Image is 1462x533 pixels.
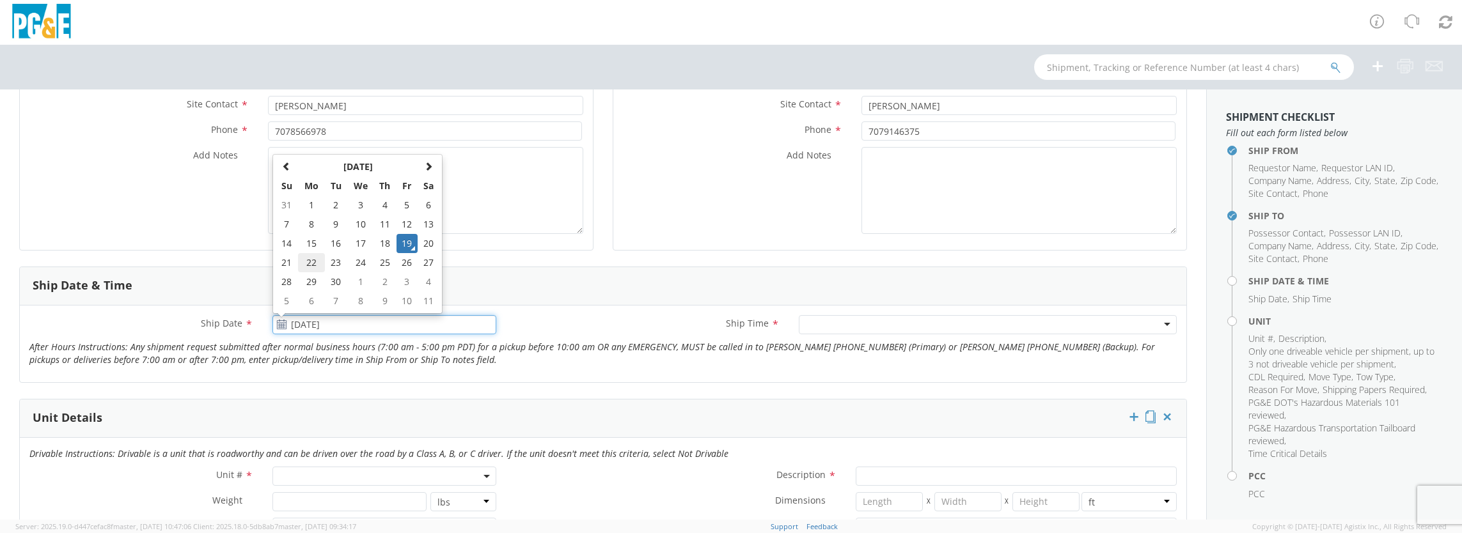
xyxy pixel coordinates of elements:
td: 25 [373,253,396,272]
td: 20 [418,234,439,253]
span: City [1355,240,1369,252]
span: PG&E Hazardous Transportation Tailboard reviewed [1248,422,1415,447]
span: Phone [1303,252,1328,265]
th: Th [373,176,396,196]
li: , [1323,383,1427,396]
td: 1 [298,196,325,215]
span: CDL Required [1248,371,1303,383]
td: 3 [397,272,418,291]
span: Dimensions [775,494,826,506]
li: , [1248,345,1440,371]
td: 16 [325,234,347,253]
td: 1 [347,272,374,291]
input: Shipment, Tracking or Reference Number (at least 4 chars) [1034,54,1354,80]
li: , [1248,187,1300,200]
li: , [1355,174,1371,187]
td: 21 [276,253,298,272]
td: 14 [276,234,298,253]
td: 24 [347,253,374,272]
li: , [1317,174,1351,187]
span: Client: 2025.18.0-5db8ab7 [193,521,356,531]
a: Support [771,521,798,531]
li: , [1401,174,1438,187]
span: City [1355,174,1369,187]
span: Address [1317,240,1349,252]
td: 11 [418,291,439,311]
h4: Ship Date & Time [1248,276,1443,286]
li: , [1248,383,1319,396]
span: Site Contact [1248,252,1298,265]
li: , [1278,332,1326,345]
span: Ship Time [726,317,769,329]
li: , [1329,227,1403,240]
td: 3 [347,196,374,215]
span: Ship Time [1293,293,1332,305]
li: , [1248,293,1289,305]
li: , [1248,396,1440,422]
li: , [1248,332,1275,345]
span: Time Critical Details [1248,447,1327,460]
span: Fill out each form listed below [1226,127,1443,139]
td: 9 [325,215,347,234]
th: Fr [397,176,418,196]
i: Drivable Instructions: Drivable is a unit that is roadworthy and can be driven over the road by a... [29,447,728,460]
span: Requestor Name [1248,162,1316,174]
h4: Ship From [1248,146,1443,155]
td: 5 [397,196,418,215]
td: 10 [397,291,418,311]
th: We [347,176,374,196]
th: Su [276,176,298,196]
li: , [1248,422,1440,447]
td: 26 [397,253,418,272]
span: State [1374,174,1395,187]
li: , [1356,371,1395,383]
strong: Shipment Checklist [1226,110,1335,124]
h3: Unit Details [33,412,102,424]
td: 30 [325,272,347,291]
span: Site Contact [187,98,238,110]
li: , [1248,252,1300,265]
span: Company Name [1248,174,1312,187]
h3: Ship Date & Time [33,279,132,292]
span: Server: 2025.19.0-d447cefac8f [15,521,191,531]
span: Phone [211,123,238,135]
li: , [1309,371,1353,383]
span: Only one driveable vehicle per shipment, up to 3 not driveable vehicle per shipment [1248,345,1434,370]
td: 27 [418,253,439,272]
span: Possessor Contact [1248,227,1324,239]
th: Tu [325,176,347,196]
li: , [1248,227,1326,240]
span: Tow Type [1356,371,1394,383]
span: Unit # [1248,332,1273,344]
span: Next Month [424,162,433,171]
span: Previous Month [282,162,291,171]
span: Ship Date [201,317,242,329]
th: Select Month [298,157,418,176]
td: 28 [276,272,298,291]
th: Sa [418,176,439,196]
td: 19 [397,234,418,253]
td: 13 [418,215,439,234]
a: Feedback [806,521,838,531]
td: 2 [373,272,396,291]
td: 12 [397,215,418,234]
td: 11 [373,215,396,234]
li: , [1374,174,1397,187]
td: 29 [298,272,325,291]
li: , [1248,162,1318,174]
span: Zip Code [1401,240,1436,252]
span: Description [776,468,826,481]
td: 8 [347,291,374,311]
span: Add Notes [787,149,831,161]
input: Width [934,492,1002,511]
li: , [1401,240,1438,252]
span: PCC [1248,488,1265,500]
span: master, [DATE] 09:34:17 [278,521,356,531]
td: 22 [298,253,325,272]
td: 5 [276,291,298,311]
td: 8 [298,215,325,234]
h4: Unit [1248,316,1443,326]
span: Site Contact [780,98,831,110]
li: , [1248,240,1314,252]
img: pge-logo-06675f144f4cfa6a6814.png [10,4,74,42]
